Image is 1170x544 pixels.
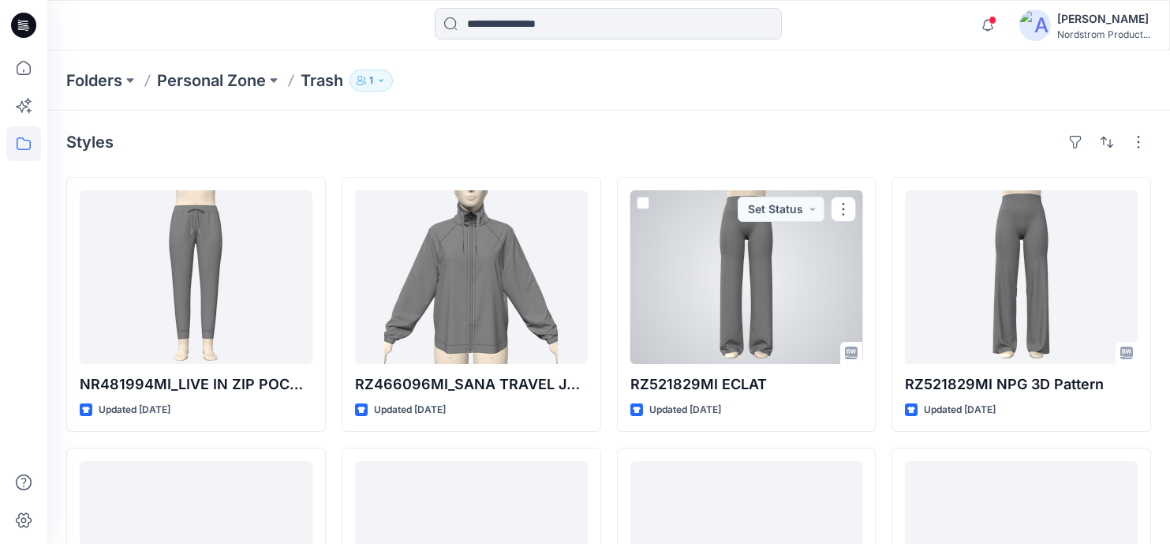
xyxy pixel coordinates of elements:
a: RZ521829MI NPG 3D Pattern [905,190,1138,364]
p: Trash [301,69,343,92]
p: Updated [DATE] [374,402,446,418]
button: 1 [350,69,393,92]
p: Updated [DATE] [649,402,721,418]
img: avatar [1019,9,1051,41]
p: RZ521829MI NPG 3D Pattern [905,373,1138,396]
p: Updated [DATE] [924,402,996,418]
p: 1 [369,72,373,89]
p: RZ521829MI ECLAT [630,373,863,396]
h4: Styles [66,133,114,152]
p: RZ466096MI_SANA TRAVEL JACKET_PP [355,373,588,396]
a: RZ521829MI ECLAT [630,190,863,364]
p: Updated [DATE] [99,402,170,418]
a: Personal Zone [157,69,266,92]
p: NR481994MI_LIVE IN ZIP POCKET JOGGER_F1 [80,373,312,396]
a: NR481994MI_LIVE IN ZIP POCKET JOGGER_F1 [80,190,312,364]
a: RZ466096MI_SANA TRAVEL JACKET_PP [355,190,588,364]
div: [PERSON_NAME] [1057,9,1150,28]
div: Nordstrom Product... [1057,28,1150,40]
a: Folders [66,69,122,92]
